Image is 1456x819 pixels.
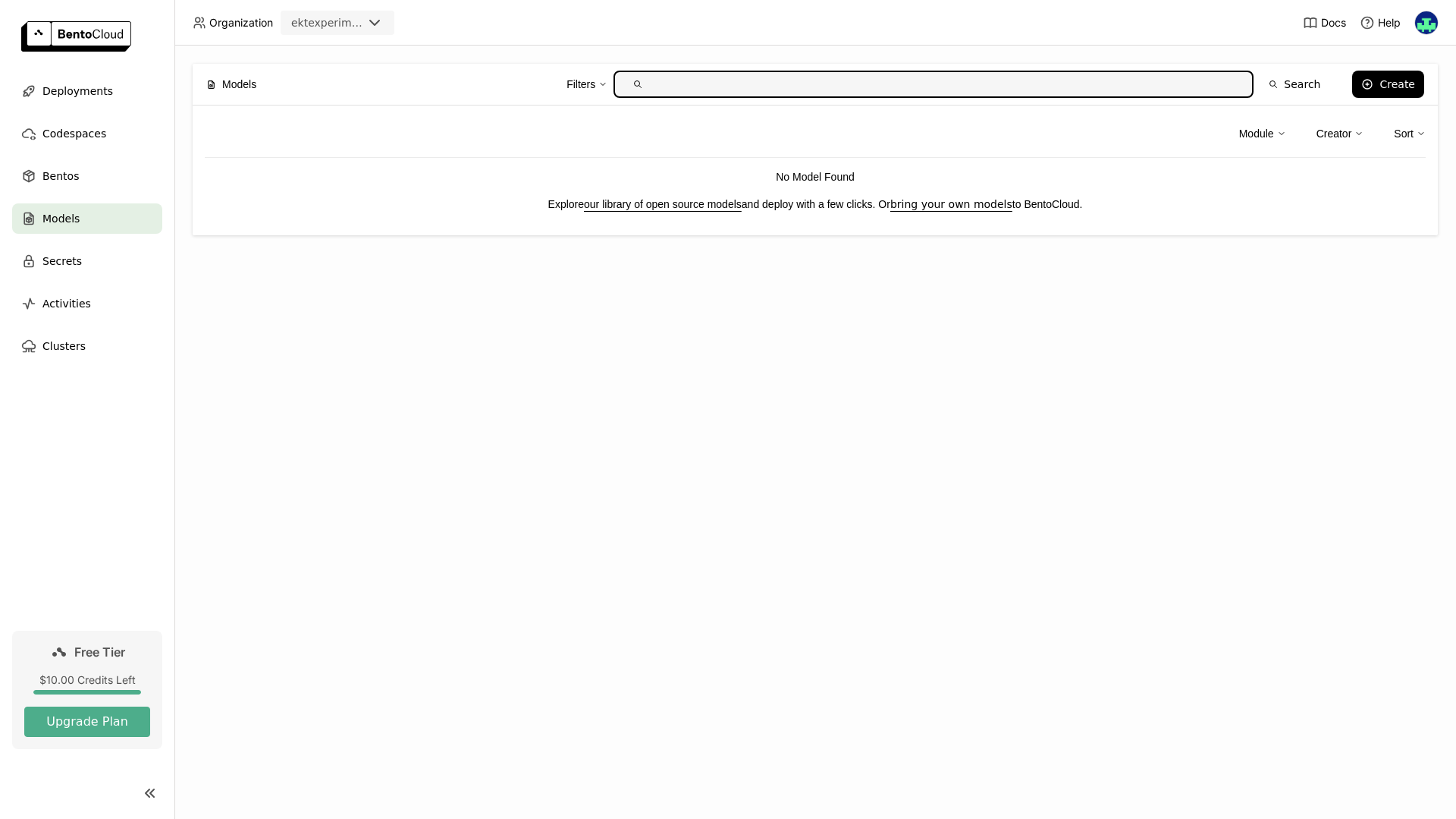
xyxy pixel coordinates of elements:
button: Create [1352,71,1424,98]
input: Selected ektexperimental. [364,16,366,31]
span: Models [222,76,256,93]
span: Clusters [42,337,86,355]
div: Creator [1316,125,1352,142]
div: $10.00 Credits Left [24,673,150,687]
span: Help [1378,16,1401,30]
a: Docs [1303,15,1346,30]
a: Codespaces [12,118,162,149]
a: Activities [12,288,162,319]
span: Codespaces [42,124,106,143]
div: Help [1360,15,1401,30]
div: Filters [566,68,607,100]
span: Models [42,209,80,228]
span: Deployments [42,82,113,100]
img: logo [21,21,131,52]
button: Search [1260,71,1329,98]
a: Secrets [12,246,162,276]
div: Sort [1394,125,1414,142]
span: Organization [209,16,273,30]
div: Creator [1316,118,1364,150]
a: Clusters [12,331,162,361]
p: No Model Found [205,169,1426,185]
span: Activities [42,295,91,313]
p: Explore and deploy with a few clicks. Or to BentoCloud. [205,196,1426,213]
a: Bentos [12,161,162,191]
div: ektexperimental [291,15,362,30]
a: Models [12,203,162,234]
a: Deployments [12,76,162,106]
a: our library of open source models [584,198,742,210]
span: Docs [1321,16,1346,30]
div: Create [1379,78,1415,90]
span: Secrets [42,252,82,270]
div: Filters [566,76,595,93]
button: Upgrade Plan [24,707,150,737]
div: Module [1239,125,1274,142]
img: Ekow Taylor [1415,11,1438,34]
div: Sort [1394,118,1426,150]
span: Free Tier [74,644,125,660]
a: bring your own models [890,198,1012,210]
a: Free Tier$10.00 Credits LeftUpgrade Plan [12,631,162,749]
span: Bentos [42,167,79,185]
div: Module [1239,118,1286,150]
